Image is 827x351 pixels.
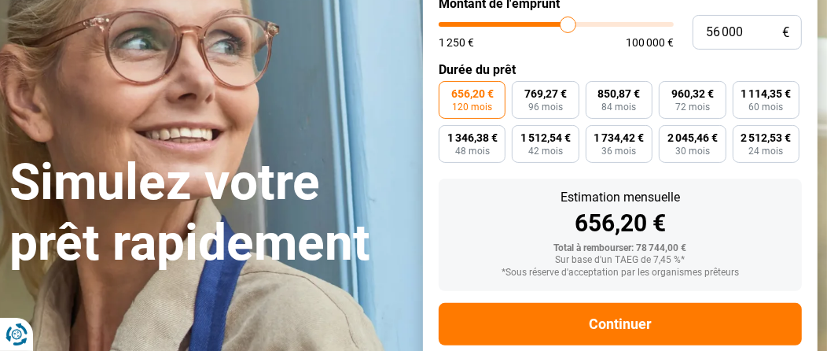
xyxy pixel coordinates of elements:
[528,102,563,112] span: 96 mois
[675,102,710,112] span: 72 mois
[439,62,802,77] label: Durée du prêt
[594,132,644,143] span: 1 734,42 €
[626,37,674,48] span: 100 000 €
[601,146,636,156] span: 36 mois
[447,132,498,143] span: 1 346,38 €
[597,88,640,99] span: 850,87 €
[675,146,710,156] span: 30 mois
[601,102,636,112] span: 84 mois
[748,102,783,112] span: 60 mois
[451,212,789,235] div: 656,20 €
[451,243,789,254] div: Total à rembourser: 78 744,00 €
[524,88,567,99] span: 769,27 €
[9,153,404,274] h1: Simulez votre prêt rapidement
[451,88,494,99] span: 656,20 €
[671,88,714,99] span: 960,32 €
[452,102,492,112] span: 120 mois
[439,37,474,48] span: 1 250 €
[520,132,571,143] span: 1 512,54 €
[748,146,783,156] span: 24 mois
[741,88,791,99] span: 1 114,35 €
[741,132,791,143] span: 2 512,53 €
[782,26,789,39] span: €
[451,191,789,204] div: Estimation mensuelle
[451,268,789,279] div: *Sous réserve d'acceptation par les organismes prêteurs
[451,255,789,266] div: Sur base d'un TAEG de 7,45 %*
[439,303,802,345] button: Continuer
[528,146,563,156] span: 42 mois
[667,132,718,143] span: 2 045,46 €
[455,146,490,156] span: 48 mois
